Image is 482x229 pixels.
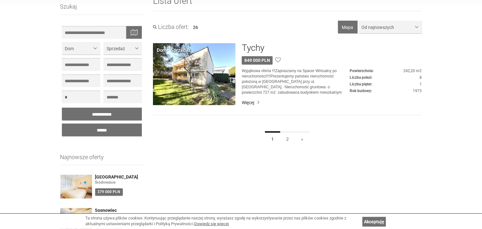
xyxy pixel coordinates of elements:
a: 1 [265,131,280,145]
a: Sosnowiec [95,208,144,213]
dd: 242,20 m2 [350,68,422,74]
dt: Powierzchnia: [350,68,373,74]
h3: Najnowsze oferty [60,154,144,165]
dd: 8 [350,75,422,80]
a: Dowiedz się więcej [195,221,229,226]
a: Więcej [242,99,422,106]
button: Od najnowszych [359,21,422,33]
button: Mapa [338,21,358,33]
h3: Liczba ofert: [153,24,189,30]
div: 849 000 PLN [242,56,273,64]
a: Tychy [242,43,264,53]
div: Ta strona używa plików cookies. Kontynuując przeglądanie naszej strony, wyrażasz zgodę na wykorzy... [86,215,359,227]
a: » [295,131,310,145]
a: 2 [280,131,295,145]
button: Sprzedaż [103,42,142,55]
span: Sprzedaż [107,45,134,52]
p: Wyjątkowa oferta !!!Zapraszamy na Spacer Wirtualny po nieruchomości!!!!Prezentujemy państwu nieru... [242,68,350,96]
div: Wyszukaj na mapie [126,26,142,39]
figure: Zagórze [95,213,144,219]
span: Dom [65,45,92,52]
figure: Śródmieście [95,180,144,185]
dt: Liczba pięter: [350,82,372,87]
a: [GEOGRAPHIC_DATA] [95,175,144,179]
span: 26 [193,25,198,30]
button: Dom [62,42,100,55]
img: Dom Sprzedaż Tychy Kasztanowa [153,43,235,105]
dd: 1 [350,82,422,87]
span: Od najnowszych [362,24,414,30]
dt: Rok budowy: [350,88,372,94]
div: 379 000 PLN [95,188,123,196]
h3: Szukaj [60,3,144,15]
a: Akceptuję [362,217,386,226]
dt: Liczba pokoi: [350,75,372,80]
dd: 1973 [350,88,422,94]
div: Dom · Sprzedaż [157,47,191,54]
